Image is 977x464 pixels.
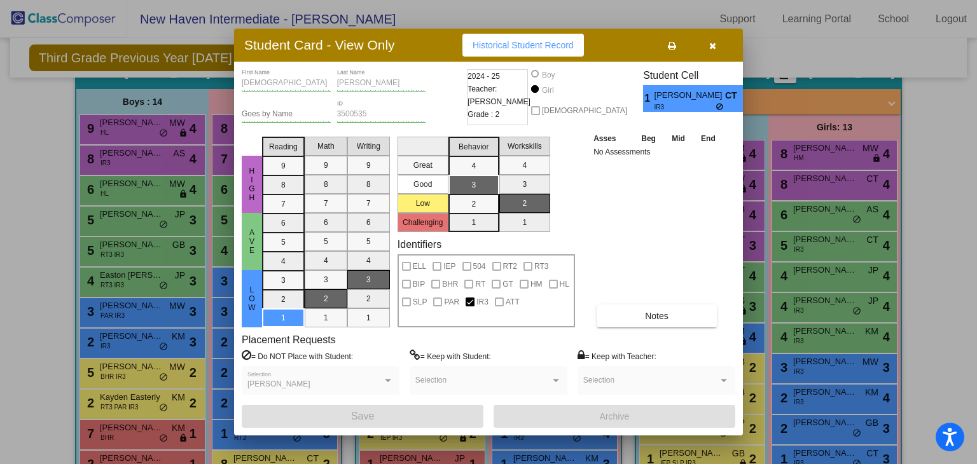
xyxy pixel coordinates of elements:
span: HL [560,276,569,292]
span: SLP [413,294,427,310]
h3: Student Cell [643,69,754,81]
input: Enter ID [337,110,426,119]
label: = Keep with Teacher: [578,350,656,362]
span: Grade : 2 [468,108,499,121]
span: 504 [473,259,486,274]
span: GT [502,276,513,292]
span: RT3 [534,259,548,274]
span: [PERSON_NAME] [247,379,310,388]
span: Teacher: [PERSON_NAME] [468,83,530,108]
span: [DEMOGRAPHIC_DATA] [542,103,627,118]
span: High [246,167,258,202]
button: Historical Student Record [462,34,584,57]
th: Beg [633,132,663,146]
span: 1 [643,91,654,106]
th: Mid [664,132,693,146]
span: BHR [442,276,458,292]
label: = Keep with Student: [410,350,491,362]
button: Archive [494,405,735,428]
span: IR3 [655,102,716,112]
span: HM [530,276,543,292]
span: Save [351,411,374,421]
span: BIP [413,276,425,292]
th: Asses [590,132,633,146]
span: 3 [743,91,754,106]
span: RT2 [503,259,517,274]
span: ATT [506,294,520,310]
h3: Student Card - View Only [244,37,395,53]
label: Identifiers [398,238,441,250]
span: Historical Student Record [473,40,574,50]
span: RT [475,276,485,292]
span: [PERSON_NAME] [655,89,725,102]
div: Boy [541,69,555,81]
span: Ave [246,228,258,255]
button: Save [242,405,483,428]
span: ELL [413,259,426,274]
span: 2024 - 25 [468,70,500,83]
span: Low [246,285,258,312]
th: End [693,132,723,146]
span: PAR [444,294,459,310]
label: = Do NOT Place with Student: [242,350,353,362]
span: Archive [600,411,630,421]
span: CT [725,89,743,102]
td: No Assessments [590,146,724,158]
span: Notes [645,311,669,321]
span: IR3 [476,294,488,310]
input: goes by name [242,110,331,119]
span: IEP [443,259,455,274]
button: Notes [597,304,717,327]
div: Girl [541,85,554,96]
label: Placement Requests [242,334,336,346]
